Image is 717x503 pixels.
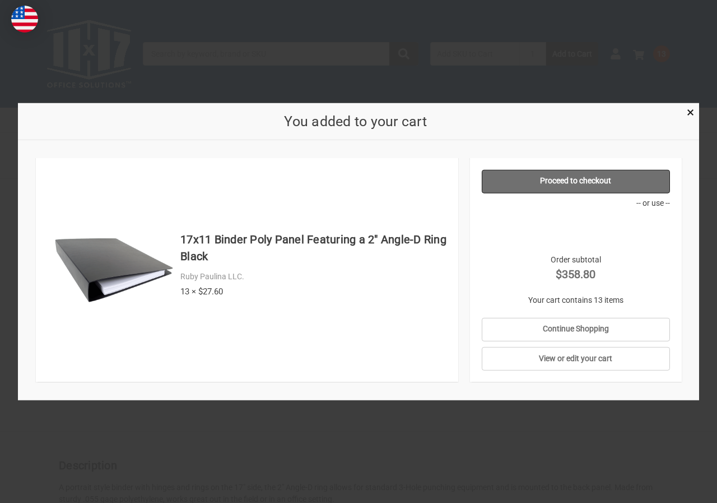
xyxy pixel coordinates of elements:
div: Ruby Paulina LLC. [180,271,446,283]
a: Close [685,105,696,117]
a: Continue Shopping [482,317,669,341]
span: × [687,104,694,121]
img: duty and tax information for United States [11,6,38,33]
img: 17x11 Binder Poly Panel Featuring a 2" Angle-D Ring Black [53,209,175,331]
p: -- or use -- [482,197,669,209]
a: Proceed to checkout [482,169,669,193]
p: Your cart contains 13 items [482,294,669,306]
div: Order subtotal [482,253,669,282]
h4: 17x11 Binder Poly Panel Featuring a 2" Angle-D Ring Black [180,231,446,265]
a: View or edit your cart [482,347,669,371]
h2: You added to your cart [36,110,676,132]
div: 13 × $27.60 [180,285,446,298]
strong: $358.80 [482,265,669,282]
